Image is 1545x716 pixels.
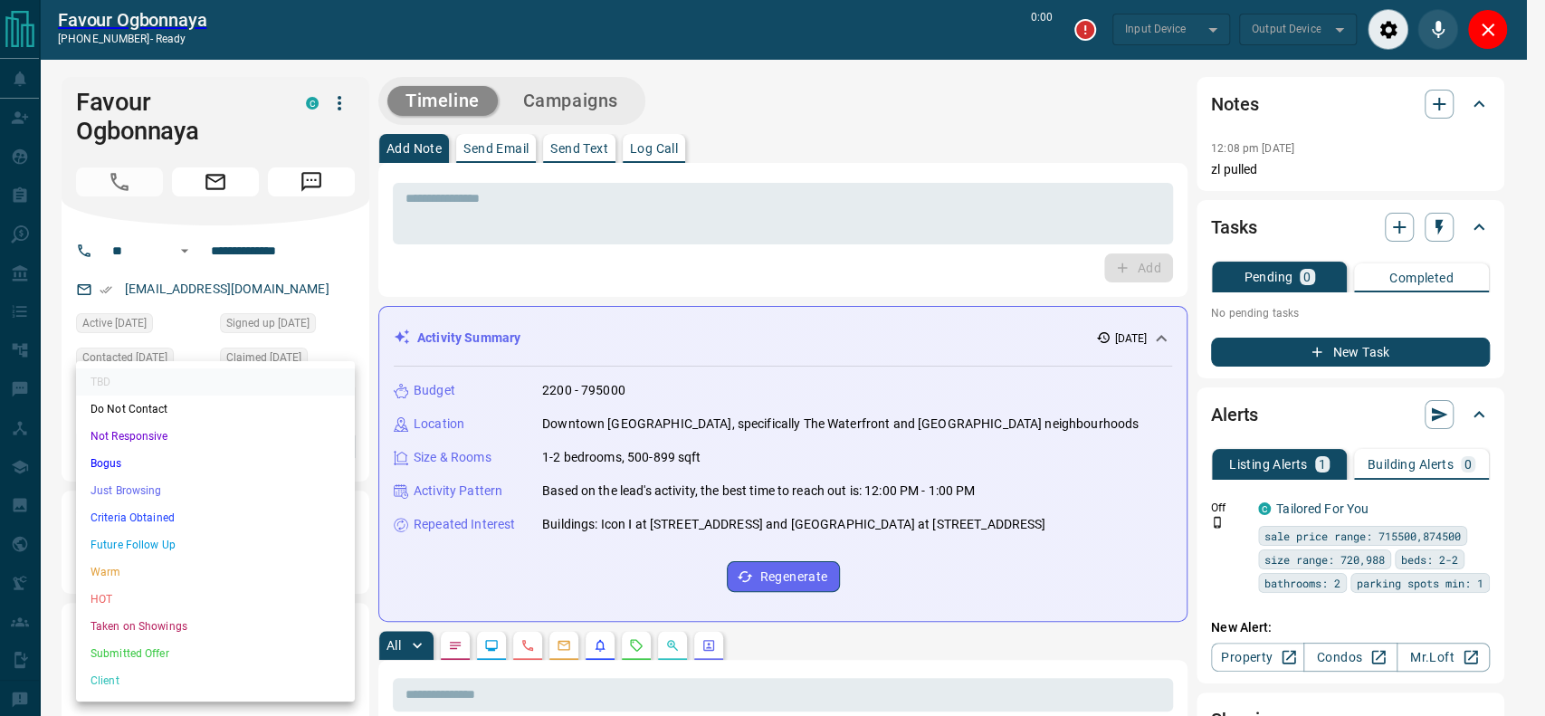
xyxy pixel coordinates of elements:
li: Not Responsive [76,423,355,450]
li: Just Browsing [76,477,355,504]
li: Bogus [76,450,355,477]
li: Taken on Showings [76,613,355,640]
li: Submitted Offer [76,640,355,667]
li: Warm [76,558,355,586]
li: HOT [76,586,355,613]
li: Future Follow Up [76,531,355,558]
li: Client [76,667,355,694]
li: Do Not Contact [76,396,355,423]
li: Criteria Obtained [76,504,355,531]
